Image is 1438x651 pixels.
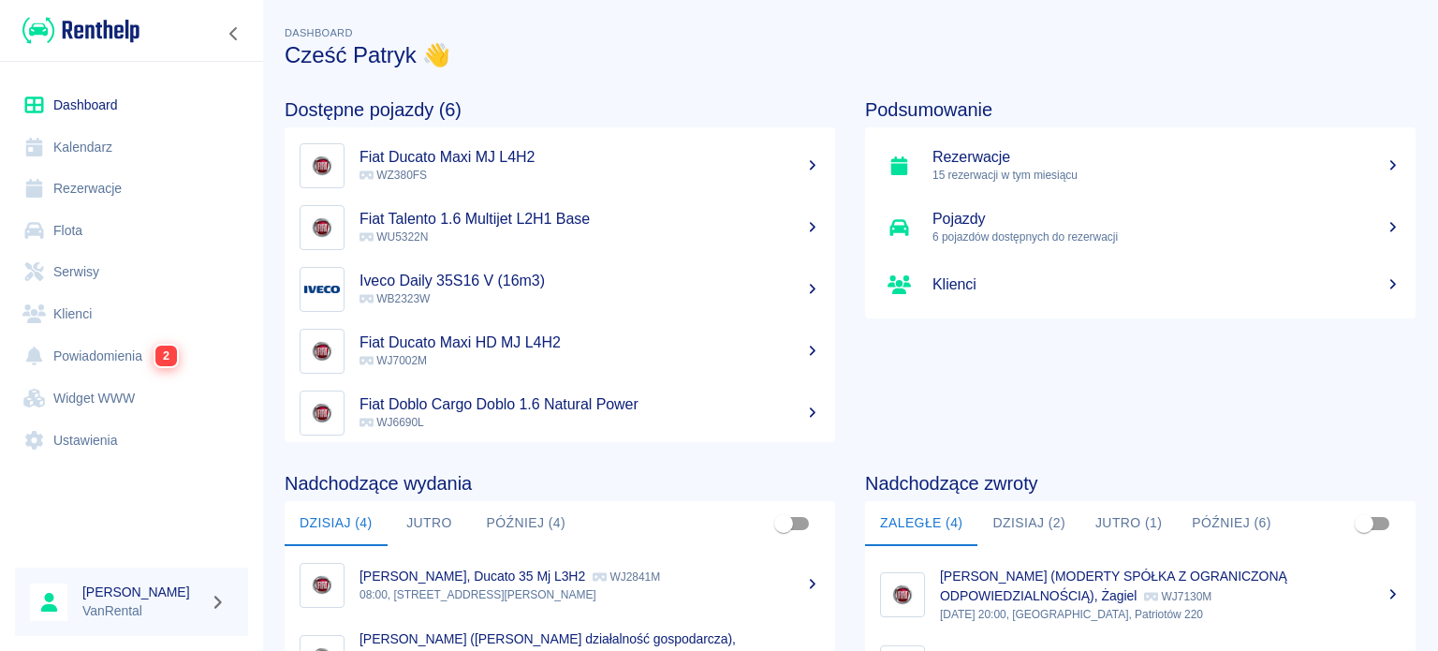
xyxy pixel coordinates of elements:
[285,98,835,121] h4: Dostępne pojazdy (6)
[1177,501,1286,546] button: Później (6)
[285,501,388,546] button: Dzisiaj (4)
[304,148,340,184] img: Image
[359,230,428,244] span: WU5322N
[472,501,581,546] button: Później (4)
[304,395,340,431] img: Image
[15,84,248,126] a: Dashboard
[15,126,248,169] a: Kalendarz
[1144,590,1211,603] p: WJ7130M
[865,135,1416,197] a: Rezerwacje15 rezerwacji w tym miesiącu
[359,569,585,584] p: [PERSON_NAME], Ducato 35 Mj L3H2
[865,197,1416,259] a: Pojazdy6 pojazdów dostępnych do rezerwacji
[359,395,820,414] h5: Fiat Doblo Cargo Doblo 1.6 Natural Power
[304,210,340,245] img: Image
[766,506,801,541] span: Pokaż przypisane tylko do mnie
[285,42,1416,68] h3: Cześć Patryk 👋
[304,333,340,369] img: Image
[932,167,1401,184] p: 15 rezerwacji w tym miesiącu
[359,354,427,367] span: WJ7002M
[865,259,1416,311] a: Klienci
[15,377,248,420] a: Widget WWW
[940,569,1287,603] p: [PERSON_NAME] (MODERTY SPÓŁKA Z OGRANICZONĄ ODPOWIEDZIALNOŚCIĄ), Żagiel
[285,27,353,38] span: Dashboard
[15,334,248,377] a: Powiadomienia2
[285,382,835,444] a: ImageFiat Doblo Cargo Doblo 1.6 Natural Power WJ6690L
[82,601,202,621] p: VanRental
[22,15,139,46] img: Renthelp logo
[977,501,1080,546] button: Dzisiaj (2)
[285,197,835,259] a: ImageFiat Talento 1.6 Multijet L2H1 Base WU5322N
[932,229,1401,245] p: 6 pojazdów dostępnych do rezerwacji
[15,420,248,462] a: Ustawienia
[15,210,248,252] a: Flota
[593,570,660,584] p: WJ2841M
[15,251,248,293] a: Serwisy
[359,333,820,352] h5: Fiat Ducato Maxi HD MJ L4H2
[359,272,820,290] h5: Iveco Daily 35S16 V (16m3)
[932,275,1401,294] h5: Klienci
[865,554,1416,636] a: Image[PERSON_NAME] (MODERTY SPÓŁKA Z OGRANICZONĄ ODPOWIEDZIALNOŚCIĄ), Żagiel WJ7130M[DATE] 20:00,...
[359,292,430,305] span: WB2323W
[359,416,424,429] span: WJ6690L
[1346,506,1382,541] span: Pokaż przypisane tylko do mnie
[359,586,820,603] p: 08:00, [STREET_ADDRESS][PERSON_NAME]
[359,210,820,229] h5: Fiat Talento 1.6 Multijet L2H1 Base
[865,501,977,546] button: Zaległe (4)
[304,272,340,307] img: Image
[15,293,248,335] a: Klienci
[285,135,835,197] a: ImageFiat Ducato Maxi MJ L4H2 WZ380FS
[82,583,202,601] h6: [PERSON_NAME]
[1080,501,1177,546] button: Jutro (1)
[285,320,835,382] a: ImageFiat Ducato Maxi HD MJ L4H2 WJ7002M
[865,472,1416,495] h4: Nadchodzące zwroty
[15,168,248,210] a: Rezerwacje
[15,15,139,46] a: Renthelp logo
[388,501,472,546] button: Jutro
[885,577,920,613] img: Image
[304,568,340,603] img: Image
[865,98,1416,121] h4: Podsumowanie
[155,346,177,366] span: 2
[359,169,427,182] span: WZ380FS
[359,148,820,167] h5: Fiat Ducato Maxi MJ L4H2
[285,554,835,616] a: Image[PERSON_NAME], Ducato 35 Mj L3H2 WJ2841M08:00, [STREET_ADDRESS][PERSON_NAME]
[940,606,1401,623] p: [DATE] 20:00, [GEOGRAPHIC_DATA], Patriotów 220
[285,259,835,320] a: ImageIveco Daily 35S16 V (16m3) WB2323W
[932,210,1401,229] h5: Pojazdy
[932,148,1401,167] h5: Rezerwacje
[285,472,835,495] h4: Nadchodzące wydania
[220,22,248,46] button: Zwiń nawigację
